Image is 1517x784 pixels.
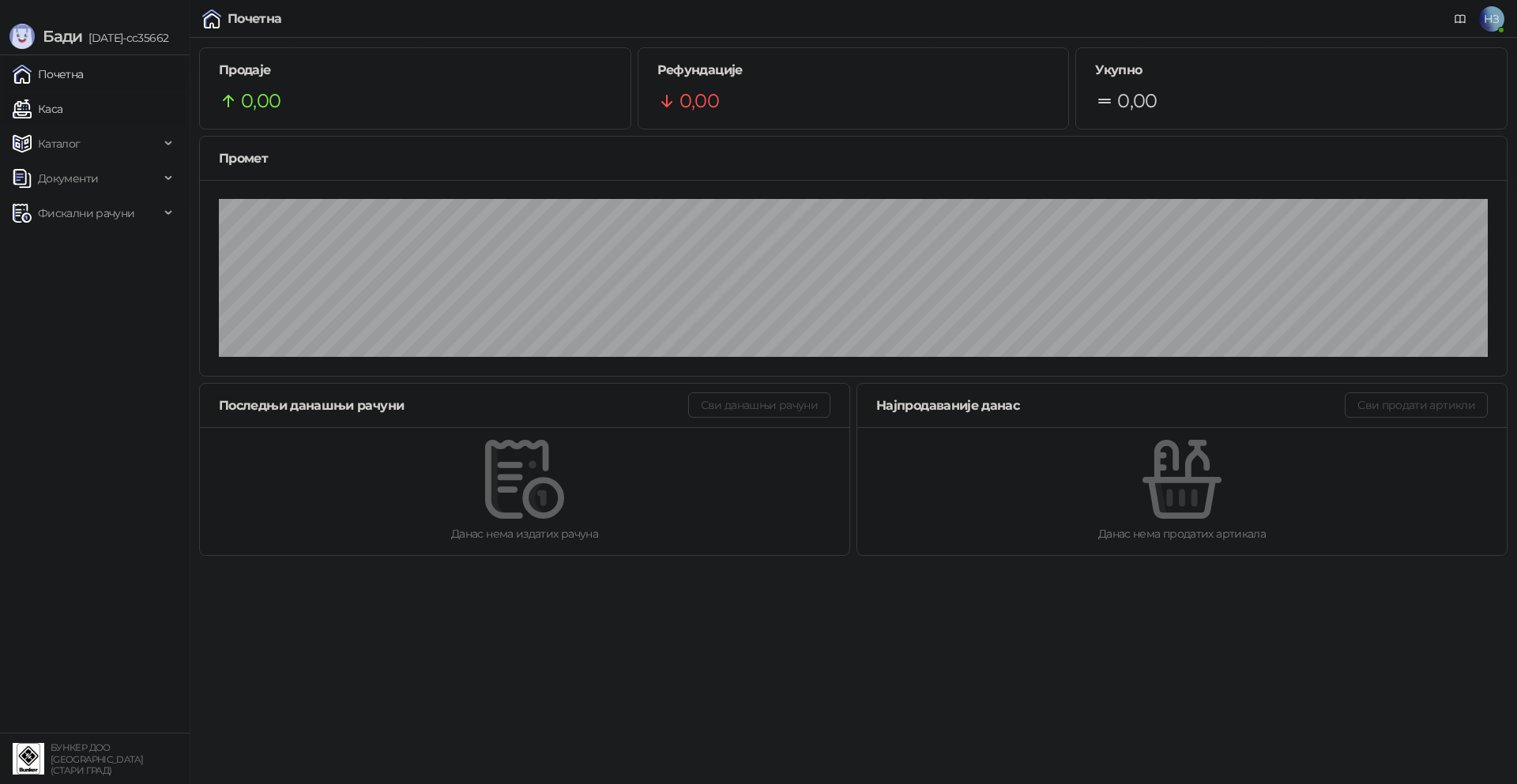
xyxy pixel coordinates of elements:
[219,148,1488,168] div: Промет
[13,743,44,775] img: 64x64-companyLogo-d200c298-da26-4023-afd4-f376f589afb5.jpeg
[657,61,1050,80] h5: Рефундације
[9,24,35,49] img: Logo
[876,396,1345,415] div: Најпродаваније данас
[883,525,1481,542] div: Данас нема продатих артикала
[219,61,612,80] h5: Продаје
[241,86,280,116] span: 0,00
[228,13,282,25] div: Почетна
[219,396,688,415] div: Последњи данашњи рачуни
[38,128,81,159] span: Каталог
[1117,86,1157,116] span: 0,00
[1479,6,1504,32] span: НЗ
[51,742,143,776] small: БУНКЕР ДОО [GEOGRAPHIC_DATA] (СТАРИ ГРАД)
[225,525,824,542] div: Данас нема издатих рачуна
[1447,6,1473,32] a: Документација
[82,31,168,45] span: [DATE]-cc35662
[13,93,62,125] a: Каса
[1345,392,1488,418] button: Сви продати артикли
[688,392,830,418] button: Сви данашњи рачуни
[38,197,134,229] span: Фискални рачуни
[43,27,82,46] span: Бади
[679,86,719,116] span: 0,00
[38,163,98,194] span: Документи
[1095,61,1488,80] h5: Укупно
[13,58,84,90] a: Почетна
